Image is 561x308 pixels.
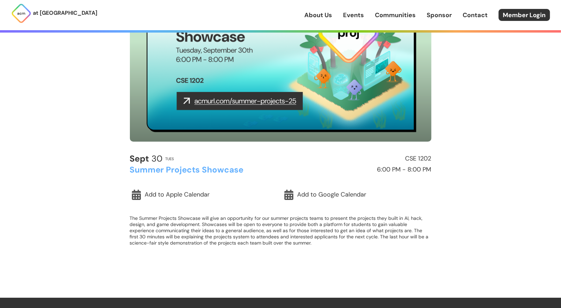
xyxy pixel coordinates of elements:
[130,154,163,164] h2: 30
[11,3,32,24] img: ACM Logo
[130,187,279,203] a: Add to Apple Calendar
[284,166,431,173] h2: 6:00 PM - 8:00 PM
[11,3,97,24] a: at [GEOGRAPHIC_DATA]
[166,157,174,161] h2: Tues
[284,155,431,162] h2: CSE 1202
[130,165,278,174] h2: Summer Projects Showcase
[130,153,149,164] b: Sept
[282,187,431,203] a: Add to Google Calendar
[304,11,332,20] a: About Us
[427,11,452,20] a: Sponsor
[130,215,431,246] p: The Summer Projects Showcase will give an opportunity for our summer projects teams to present th...
[463,11,488,20] a: Contact
[33,9,97,17] p: at [GEOGRAPHIC_DATA]
[499,9,550,21] a: Member Login
[343,11,364,20] a: Events
[375,11,416,20] a: Communities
